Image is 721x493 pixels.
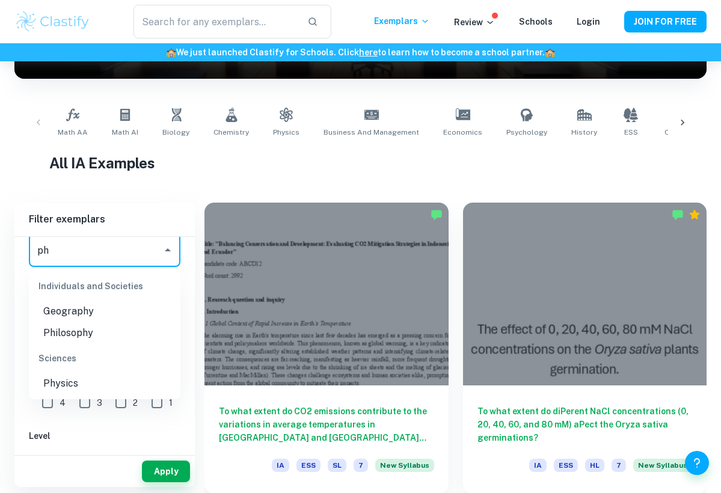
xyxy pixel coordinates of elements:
span: 🏫 [545,47,555,57]
span: 🏫 [166,47,176,57]
span: IA [272,459,289,472]
img: Marked [431,209,443,221]
a: Schools [519,17,553,26]
span: New Syllabus [633,459,692,472]
a: Login [577,17,600,26]
input: Search for any exemplars... [133,5,298,38]
span: Economics [443,127,482,138]
div: Premium [689,209,701,221]
span: 2 [133,396,138,409]
span: SL [328,459,346,472]
p: Review [454,16,495,29]
span: Chemistry [213,127,249,138]
span: IA [529,459,547,472]
span: History [571,127,597,138]
span: Physics [273,127,299,138]
img: Marked [672,209,684,221]
span: Math AI [112,127,138,138]
span: Business and Management [324,127,419,138]
button: Close [159,242,176,259]
div: Individuals and Societies [29,272,180,301]
img: Clastify logo [14,10,91,34]
button: JOIN FOR FREE [624,11,707,32]
span: 4 [60,396,66,409]
div: Sciences [29,344,180,373]
h6: To what extent do CO2 emissions contribute to the variations in average temperatures in [GEOGRAPH... [219,405,434,444]
span: HL [585,459,604,472]
span: 3 [97,396,102,409]
li: Geography [29,301,180,322]
a: here [359,47,378,57]
div: Starting from the May 2026 session, the ESS IA requirements have changed. We created this exempla... [375,459,434,479]
h1: All IA Examples [49,152,672,174]
span: ESS [624,127,638,138]
button: Help and Feedback [685,451,709,475]
button: Apply [142,461,190,482]
li: Philosophy [29,322,180,344]
span: 7 [354,459,368,472]
span: New Syllabus [375,459,434,472]
span: Biology [162,127,189,138]
h6: Level [29,429,180,442]
span: 1 [169,396,173,409]
span: Math AA [58,127,88,138]
span: ESS [296,459,321,472]
div: Starting from the May 2026 session, the ESS IA requirements have changed. We created this exempla... [633,459,692,479]
h6: To what extent do diPerent NaCl concentrations (0, 20, 40, 60, and 80 mM) aPect the Oryza sativa ... [477,405,693,444]
h6: We just launched Clastify for Schools. Click to learn how to become a school partner. [2,46,719,59]
li: Physics [29,373,180,394]
span: ESS [554,459,578,472]
span: 7 [612,459,626,472]
h6: Filter exemplars [14,203,195,236]
p: Exemplars [374,14,430,28]
span: Psychology [506,127,547,138]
